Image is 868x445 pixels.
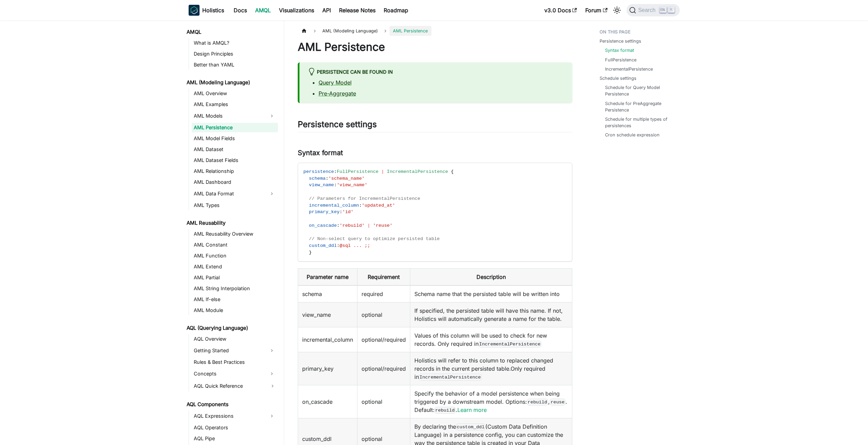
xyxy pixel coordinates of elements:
a: AML Persistence [192,123,278,132]
span: FullPersistence [337,169,378,174]
a: AML Relationship [192,166,278,176]
th: Description [410,269,572,286]
a: AML Dataset Fields [192,155,278,165]
a: Syntax format [605,47,634,54]
td: required [357,285,410,302]
span: // Parameters for IncrementalPersistence [309,196,420,201]
button: Expand sidebar category 'AQL Expressions' [266,411,278,421]
a: AMQL [185,27,278,37]
a: Cron schedule expression [605,132,660,138]
a: Schedule settings [600,75,636,81]
td: primary_key [298,352,357,385]
a: AML Dashboard [192,177,278,187]
a: AML (Modeling Language) [185,78,278,87]
span: AML (Modeling Language) [319,26,381,36]
a: AML Reusability [185,218,278,228]
a: Concepts [192,368,266,379]
td: schema [298,285,357,302]
a: Forum [581,5,612,16]
a: AML Function [192,251,278,261]
a: HolisticsHolistics [189,5,224,16]
span: 'view_name' [337,182,367,188]
td: If specified, the persisted table will have this name. If not, Holistics will automatically gener... [410,302,572,327]
td: view_name [298,302,357,327]
td: incremental_column [298,327,357,352]
button: Expand sidebar category 'AML Models' [266,110,278,121]
button: Expand sidebar category 'AML Data Format' [266,188,278,199]
span: custom_ddl [309,243,337,248]
span: schema [309,176,326,181]
h2: Persistence settings [298,119,572,132]
button: Search (Ctrl+K) [627,4,679,16]
a: Schedule for Query Model Persistence [605,84,673,97]
code: rebuild [435,407,456,414]
a: AQL Quick Reference [192,381,278,391]
a: AML Data Format [192,188,266,199]
button: Switch between dark and light mode (currently light mode) [612,5,622,16]
kbd: K [668,7,675,13]
td: optional/required [357,327,410,352]
td: optional [357,302,410,327]
a: Rules & Best Practices [192,357,278,367]
nav: Docs sidebar [182,20,284,445]
code: custom_ddl [456,424,486,430]
span: 'rebuild' [340,223,365,228]
h1: AML Persistence [298,40,572,54]
a: AML Partial [192,273,278,282]
span: persistence [304,169,334,174]
td: optional [357,385,410,418]
a: Better than YAML [192,60,278,70]
a: Home page [298,26,311,36]
button: Expand sidebar category 'Concepts' [266,368,278,379]
code: reuse [550,399,565,405]
a: AMQL [251,5,275,16]
span: on_cascade [309,223,337,228]
a: AML Examples [192,100,278,109]
a: Release Notes [335,5,380,16]
span: view_name [309,182,334,188]
code: IncrementalPersistence [479,341,542,347]
span: incremental_column [309,203,359,208]
span: // Non-select query to optimize persisted table [309,236,440,241]
span: | [367,223,370,228]
a: AML Reusability Overview [192,229,278,239]
a: v3.0 Docs [540,5,581,16]
code: rebuild [527,399,548,405]
a: AML Models [192,110,266,121]
img: Holistics [189,5,200,16]
a: Schedule for PreAggregate Persistence [605,100,673,113]
span: : [337,223,339,228]
a: AML String Interpolation [192,284,278,293]
span: : [340,209,342,214]
a: AML Module [192,306,278,315]
button: Expand sidebar category 'Getting Started' [266,345,278,356]
div: Persistence can be found in [308,68,564,77]
a: AQL (Querying Language) [185,323,278,333]
a: Schedule for multiple types of persistences [605,116,673,129]
span: : [326,176,328,181]
span: 'updated_at' [362,203,395,208]
td: optional/required [357,352,410,385]
a: Roadmap [380,5,412,16]
a: Getting Started [192,345,266,356]
a: Design Principles [192,49,278,59]
span: @sql ... ;; [340,243,370,248]
span: Search [636,7,660,13]
a: Persistence settings [600,38,641,44]
span: : [334,169,337,174]
th: Requirement [357,269,410,286]
a: What is AMQL? [192,38,278,48]
span: 'reuse' [373,223,393,228]
td: Specify the behavior of a model persistence when being triggered by a downstream model. Options: ... [410,385,572,418]
th: Parameter name [298,269,357,286]
a: AQL Operators [192,423,278,432]
b: Holistics [202,6,224,14]
td: Schema name that the persisted table will be written into [410,285,572,302]
code: IncrementalPersistence [419,374,482,381]
span: IncrementalPersistence [387,169,448,174]
a: API [318,5,335,16]
a: AML Extend [192,262,278,271]
a: AML Model Fields [192,134,278,143]
a: FullPersistence [605,57,636,63]
a: Learn more [457,406,487,413]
